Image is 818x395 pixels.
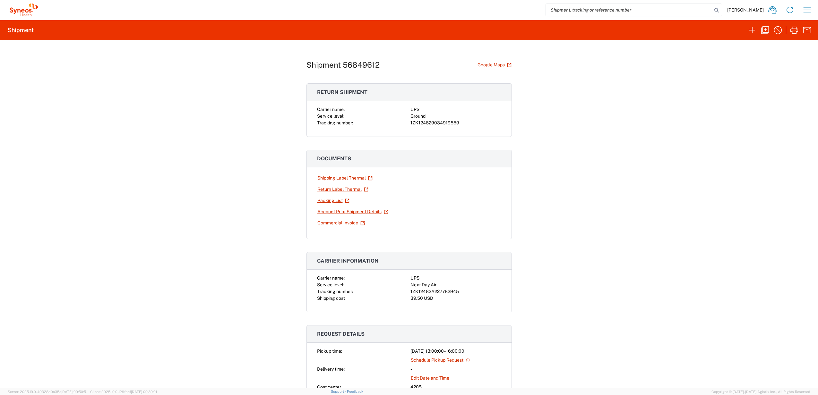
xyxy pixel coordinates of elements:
[410,282,501,288] div: Next Day Air
[410,348,501,355] div: [DATE] 13:00:00 - 16:00:00
[410,366,501,373] div: -
[410,275,501,282] div: UPS
[317,331,365,337] span: Request details
[317,296,345,301] span: Shipping cost
[410,113,501,120] div: Ground
[317,258,379,264] span: Carrier information
[317,366,345,372] span: Delivery time:
[306,60,380,70] h1: Shipment 56849612
[410,355,470,366] a: Schedule Pickup Request
[8,26,34,34] h2: Shipment
[410,106,501,113] div: UPS
[317,206,389,217] a: Account Print Shipment Details
[90,390,157,394] span: Client: 2025.19.0-129fbcf
[317,172,373,184] a: Shipping Label Thermal
[317,349,342,354] span: Pickup time:
[727,7,764,13] span: [PERSON_NAME]
[8,390,87,394] span: Server: 2025.19.0-49328d0a35e
[317,217,365,229] a: Commercial Invoice
[317,107,345,112] span: Carrier name:
[711,389,810,395] span: Copyright © [DATE]-[DATE] Agistix Inc., All Rights Reserved
[410,384,501,391] div: 4205
[131,390,157,394] span: [DATE] 09:39:01
[317,120,353,125] span: Tracking number:
[317,113,344,119] span: Service level:
[410,288,501,295] div: 1ZK12482A227782945
[410,373,450,384] a: Edit Date and Time
[317,282,344,287] span: Service level:
[317,155,351,162] span: Documents
[410,120,501,126] div: 1ZK124829034919559
[477,59,512,71] a: Google Maps
[546,4,712,16] input: Shipment, tracking or reference number
[317,289,353,294] span: Tracking number:
[61,390,87,394] span: [DATE] 09:50:51
[317,384,341,390] span: Cost center
[317,184,369,195] a: Return Label Thermal
[410,295,501,302] div: 39.50 USD
[317,195,350,206] a: Packing List
[331,390,347,393] a: Support
[347,390,363,393] a: Feedback
[317,275,345,281] span: Carrier name:
[317,89,367,95] span: Return shipment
